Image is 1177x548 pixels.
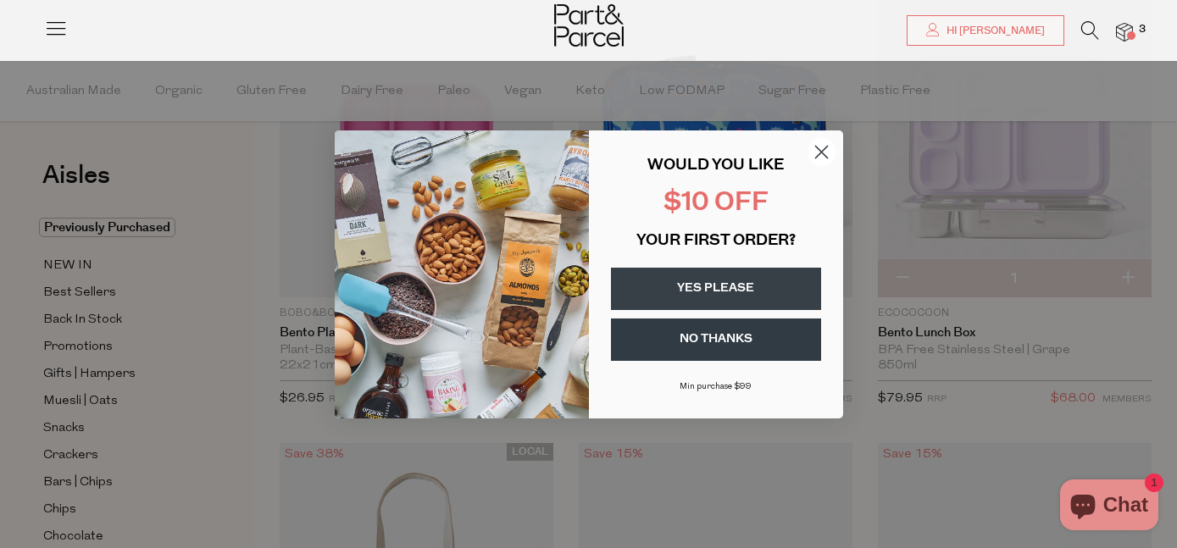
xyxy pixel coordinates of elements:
span: YOUR FIRST ORDER? [636,234,796,249]
button: YES PLEASE [611,268,821,310]
span: 3 [1135,22,1150,37]
a: Hi [PERSON_NAME] [907,15,1064,46]
button: Close dialog [807,137,836,167]
img: 43fba0fb-7538-40bc-babb-ffb1a4d097bc.jpeg [335,130,589,418]
span: Min purchase $99 [680,382,752,391]
span: WOULD YOU LIKE [647,158,784,174]
button: NO THANKS [611,318,821,361]
span: $10 OFF [663,191,769,217]
a: 3 [1116,23,1133,41]
inbox-online-store-chat: Shopify online store chat [1055,479,1163,534]
span: Hi [PERSON_NAME] [942,24,1045,38]
img: Part&Parcel [554,4,624,47]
